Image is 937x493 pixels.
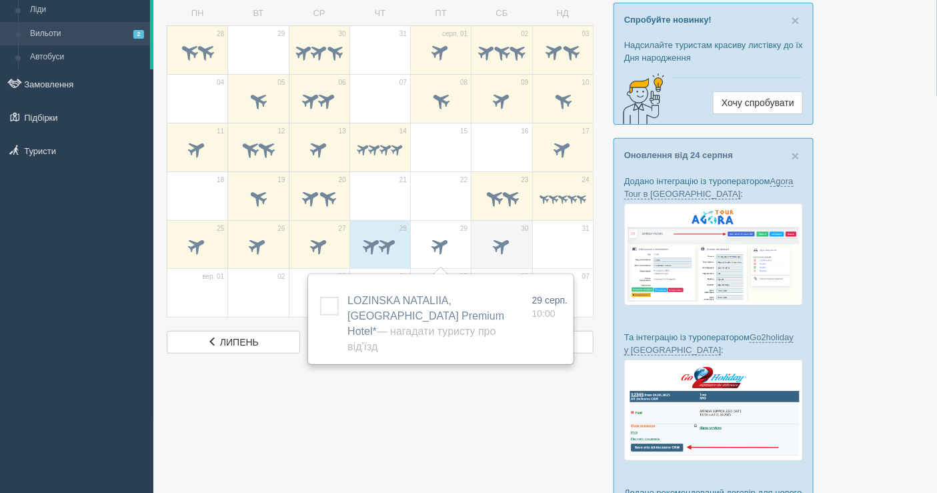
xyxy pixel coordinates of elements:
span: 04 [217,78,224,87]
td: СБ [472,2,532,25]
span: 20 [339,175,346,185]
span: 05 [460,272,467,282]
span: 21 [399,175,407,185]
td: ПТ [411,2,472,25]
span: 19 [277,175,285,185]
p: Додано інтеграцію із туроператором : [624,175,803,200]
span: 11 [217,127,224,136]
span: 30 [339,29,346,39]
span: серп. 01 [442,29,467,39]
a: Автобуси [24,45,150,69]
p: Спробуйте новинку! [624,13,803,26]
span: 31 [582,224,590,233]
a: Вильоти2 [24,22,150,46]
span: 26 [277,224,285,233]
img: go2holiday-bookings-crm-for-travel-agency.png [624,360,803,460]
a: липень [167,331,300,354]
span: 18 [217,175,224,185]
img: agora-tour-%D0%B7%D0%B0%D1%8F%D0%B2%D0%BA%D0%B8-%D1%81%D1%80%D0%BC-%D0%B4%D0%BB%D1%8F-%D1%82%D1%8... [624,203,803,306]
p: Та інтеграцію із туроператором : [624,331,803,356]
span: 13 [339,127,346,136]
span: 12 [277,127,285,136]
span: 30 [522,224,529,233]
span: 28 [399,224,407,233]
span: 25 [217,224,224,233]
span: — Нагадати туристу про від'їзд [347,326,496,352]
td: ПН [167,2,228,25]
td: ЧТ [349,2,410,25]
p: Надсилайте туристам красиву листівку до їх Дня народження [624,39,803,64]
span: 29 серп. [532,295,568,306]
span: 02 [277,272,285,282]
span: 23 [522,175,529,185]
span: 24 [582,175,590,185]
td: НД [532,2,593,25]
a: 29 серп. 10:00 [532,294,568,320]
span: липень [220,337,259,348]
span: 14 [399,127,407,136]
a: LOZINSKA NATALIIA, [GEOGRAPHIC_DATA] Premium Hotel*— Нагадати туристу про від'їзд [347,295,504,352]
span: LOZINSKA NATALIIA, [GEOGRAPHIC_DATA] Premium Hotel* [347,295,504,352]
span: 07 [399,78,407,87]
span: × [792,148,800,163]
span: 22 [460,175,467,185]
td: СР [289,2,349,25]
span: × [792,13,800,28]
span: 07 [582,272,590,282]
span: 28 [217,29,224,39]
span: 31 [399,29,407,39]
button: Close [792,13,800,27]
span: 06 [522,272,529,282]
span: 09 [522,78,529,87]
span: 2 [133,30,144,39]
span: 04 [399,272,407,282]
span: 15 [460,127,467,136]
span: 03 [339,272,346,282]
span: 02 [522,29,529,39]
span: вер. 01 [202,272,224,282]
span: 16 [522,127,529,136]
span: 06 [339,78,346,87]
span: 10:00 [532,308,556,319]
span: 03 [582,29,590,39]
a: Agora Tour в [GEOGRAPHIC_DATA] [624,176,794,199]
span: 17 [582,127,590,136]
span: 08 [460,78,467,87]
button: Close [792,149,800,163]
span: 10 [582,78,590,87]
span: 05 [277,78,285,87]
span: 29 [277,29,285,39]
a: Оновлення від 24 серпня [624,150,733,160]
span: 27 [339,224,346,233]
td: ВТ [228,2,289,25]
a: Хочу спробувати [713,91,803,114]
img: creative-idea-2907357.png [614,72,668,125]
span: 29 [460,224,467,233]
